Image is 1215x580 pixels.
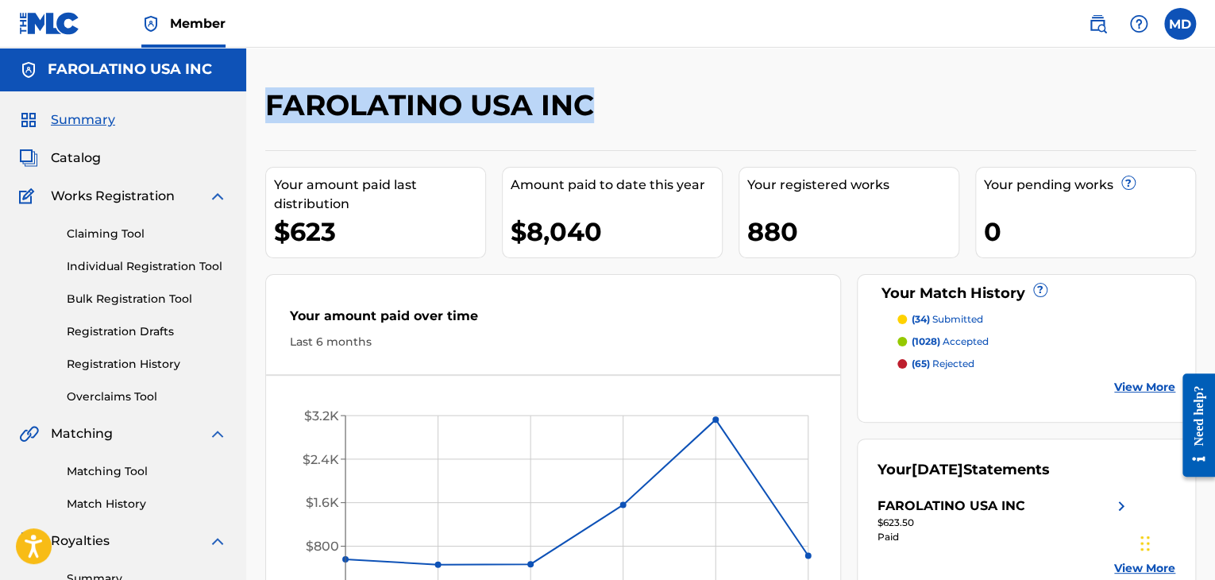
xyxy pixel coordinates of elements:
[19,60,38,79] img: Accounts
[877,497,1025,516] div: FAROLATINO USA INC
[290,334,816,350] div: Last 6 months
[67,356,227,373] a: Registration History
[984,176,1195,195] div: Your pending works
[1122,176,1135,189] span: ?
[1034,284,1047,296] span: ?
[208,532,227,551] img: expand
[67,496,227,512] a: Match History
[306,495,339,510] tspan: $1.6K
[274,176,485,214] div: Your amount paid last distribution
[912,461,963,478] span: [DATE]
[67,291,227,307] a: Bulk Registration Tool
[208,424,227,443] img: expand
[1136,504,1215,580] iframe: Chat Widget
[19,532,38,551] img: Royalties
[912,334,989,349] p: accepted
[747,214,958,249] div: 880
[19,110,115,130] a: SummarySummary
[1136,504,1215,580] div: Widget de chat
[290,307,816,334] div: Your amount paid over time
[67,389,227,405] a: Overclaims Tool
[19,110,38,130] img: Summary
[912,313,930,325] span: (34)
[984,214,1195,249] div: 0
[912,358,930,369] span: (65)
[306,539,339,554] tspan: $800
[1164,8,1196,40] div: User Menu
[1114,379,1175,396] a: View More
[51,149,101,168] span: Catalog
[877,530,1131,544] div: Paid
[51,532,110,551] span: Royalties
[141,14,160,33] img: Top Rightsholder
[1171,362,1215,489] iframe: Resource Center
[19,149,101,168] a: CatalogCatalog
[1112,497,1131,516] img: right chevron icon
[1123,8,1155,40] div: Help
[48,60,212,79] h5: FAROLATINO USA INC
[67,323,227,340] a: Registration Drafts
[877,283,1175,304] div: Your Match History
[67,258,227,275] a: Individual Registration Tool
[747,176,958,195] div: Your registered works
[1129,14,1148,33] img: help
[1082,8,1113,40] a: Public Search
[511,176,722,195] div: Amount paid to date this year
[912,335,940,347] span: (1028)
[19,12,80,35] img: MLC Logo
[303,451,339,466] tspan: $2.4K
[897,357,1175,371] a: (65) rejected
[1140,520,1150,567] div: Arrastrar
[19,424,39,443] img: Matching
[274,214,485,249] div: $623
[304,408,339,423] tspan: $3.2K
[51,187,175,206] span: Works Registration
[897,312,1175,327] a: (34) submitted
[877,516,1131,530] div: $623.50
[208,187,227,206] img: expand
[912,312,983,327] p: submitted
[511,214,722,249] div: $8,040
[19,187,40,206] img: Works Registration
[1114,560,1175,577] a: View More
[51,110,115,130] span: Summary
[67,463,227,480] a: Matching Tool
[170,14,226,33] span: Member
[67,226,227,242] a: Claiming Tool
[19,149,38,168] img: Catalog
[877,459,1050,481] div: Your Statements
[51,424,113,443] span: Matching
[265,87,602,123] h2: FAROLATINO USA INC
[912,357,974,371] p: rejected
[1088,14,1107,33] img: search
[877,497,1131,544] a: FAROLATINO USA INCright chevron icon$623.50Paid
[897,334,1175,349] a: (1028) accepted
